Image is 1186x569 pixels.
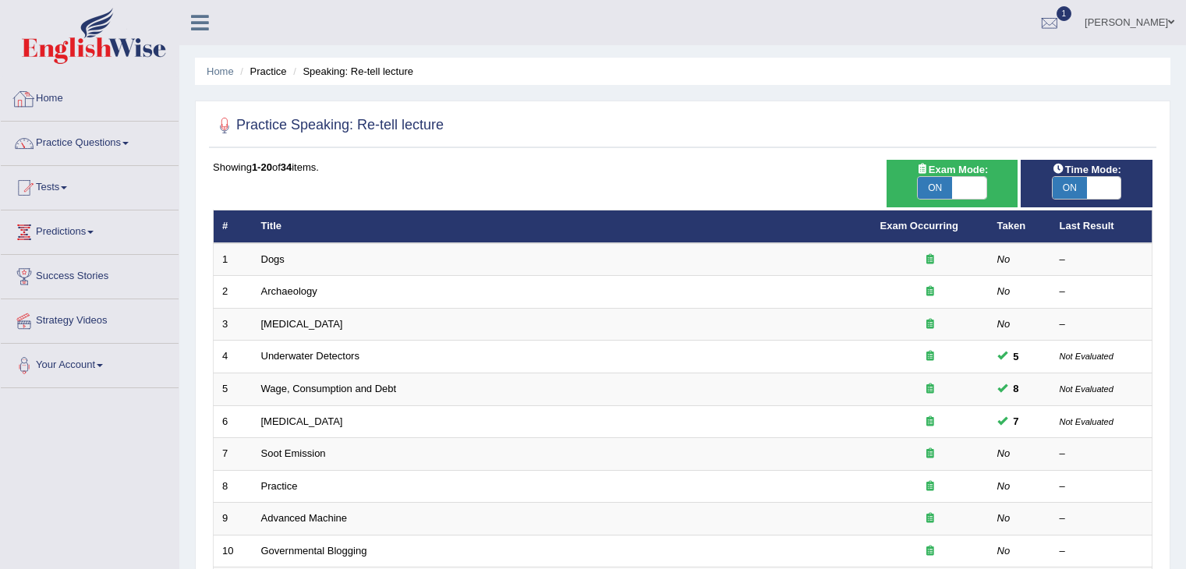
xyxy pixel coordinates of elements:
th: Taken [989,210,1051,243]
div: – [1060,544,1144,559]
div: – [1060,447,1144,461]
span: 1 [1057,6,1072,21]
li: Speaking: Re-tell lecture [289,64,413,79]
div: Exam occurring question [880,284,980,299]
small: Not Evaluated [1060,384,1113,394]
th: # [214,210,253,243]
a: Practice Questions [1,122,179,161]
a: Home [207,65,234,77]
td: 5 [214,373,253,406]
span: ON [1053,177,1087,199]
div: – [1060,253,1144,267]
td: 8 [214,470,253,503]
a: Governmental Blogging [261,545,367,557]
a: Practice [261,480,298,492]
td: 9 [214,503,253,535]
div: Exam occurring question [880,317,980,332]
a: Wage, Consumption and Debt [261,383,397,394]
a: Your Account [1,344,179,383]
td: 2 [214,276,253,309]
a: Home [1,77,179,116]
div: Exam occurring question [880,253,980,267]
a: Strategy Videos [1,299,179,338]
span: Exam Mode: [910,161,994,178]
a: Predictions [1,210,179,249]
div: – [1060,284,1144,299]
em: No [997,512,1011,524]
a: Dogs [261,253,285,265]
th: Title [253,210,872,243]
em: No [997,318,1011,330]
td: 7 [214,438,253,471]
div: – [1060,317,1144,332]
small: Not Evaluated [1060,417,1113,426]
b: 34 [281,161,292,173]
span: You can still take this question [1007,413,1025,429]
td: 4 [214,341,253,373]
span: Time Mode: [1046,161,1128,178]
a: [MEDICAL_DATA] [261,415,343,427]
div: Exam occurring question [880,415,980,429]
em: No [997,253,1011,265]
td: 1 [214,243,253,276]
a: Success Stories [1,255,179,294]
a: Exam Occurring [880,220,958,231]
div: Exam occurring question [880,349,980,364]
td: 6 [214,405,253,438]
a: Soot Emission [261,447,326,459]
span: ON [918,177,952,199]
div: Exam occurring question [880,479,980,494]
b: 1-20 [252,161,272,173]
span: You can still take this question [1007,380,1025,397]
div: Exam occurring question [880,511,980,526]
em: No [997,480,1011,492]
em: No [997,285,1011,297]
a: Tests [1,166,179,205]
li: Practice [236,64,286,79]
div: Exam occurring question [880,544,980,559]
a: [MEDICAL_DATA] [261,318,343,330]
a: Underwater Detectors [261,350,359,362]
h2: Practice Speaking: Re-tell lecture [213,114,444,137]
small: Not Evaluated [1060,352,1113,361]
a: Advanced Machine [261,512,348,524]
td: 10 [214,535,253,567]
div: – [1060,511,1144,526]
div: Exam occurring question [880,447,980,461]
div: Showing of items. [213,160,1152,175]
div: – [1060,479,1144,494]
div: Exam occurring question [880,382,980,397]
em: No [997,447,1011,459]
span: You can still take this question [1007,348,1025,365]
em: No [997,545,1011,557]
td: 3 [214,308,253,341]
div: Show exams occurring in exams [887,160,1018,207]
a: Archaeology [261,285,317,297]
th: Last Result [1051,210,1152,243]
